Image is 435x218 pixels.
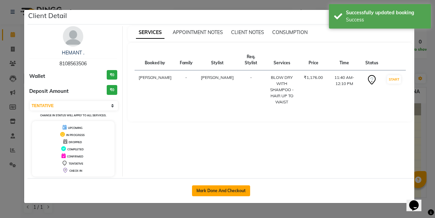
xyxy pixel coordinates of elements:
[135,50,176,70] th: Booked by
[231,29,264,35] span: CLIENT NOTES
[67,148,84,151] span: COMPLETED
[69,140,82,144] span: DROPPED
[387,75,401,84] button: START
[68,126,83,130] span: UPCOMING
[59,61,87,67] span: 8108563506
[327,50,361,70] th: Time
[192,185,250,196] button: Mark Done And Checkout
[40,114,106,117] small: Change in status will apply to all services.
[201,75,234,80] span: [PERSON_NAME]
[238,50,264,70] th: Req. Stylist
[28,11,67,21] h5: Client Detail
[63,26,83,47] img: avatar
[136,27,164,39] span: SERVICES
[69,169,82,172] span: CHECK-IN
[69,162,83,165] span: TENTATIVE
[107,70,117,80] h3: ₹0
[29,87,69,95] span: Deposit Amount
[29,72,45,80] span: Wallet
[300,50,327,70] th: Price
[361,50,382,70] th: Status
[268,74,296,105] div: BLOW DRY WITH SHAMPOO - HAIR UP TO WAIST
[264,50,300,70] th: Services
[346,9,426,16] div: Successfully updated booking
[67,155,83,158] span: CONFIRMED
[346,16,426,23] div: Success
[304,74,323,81] div: ₹1,176.00
[197,50,238,70] th: Stylist
[173,29,223,35] span: APPOINTMENT NOTES
[66,133,85,137] span: IN PROGRESS
[238,70,264,110] td: -
[62,50,84,56] a: HEMANT .
[327,70,361,110] td: 11:40 AM-12:10 PM
[135,70,176,110] td: [PERSON_NAME]
[176,50,197,70] th: Family
[272,29,308,35] span: CONSUMPTION
[107,85,117,95] h3: ₹0
[176,70,197,110] td: -
[406,191,428,211] iframe: chat widget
